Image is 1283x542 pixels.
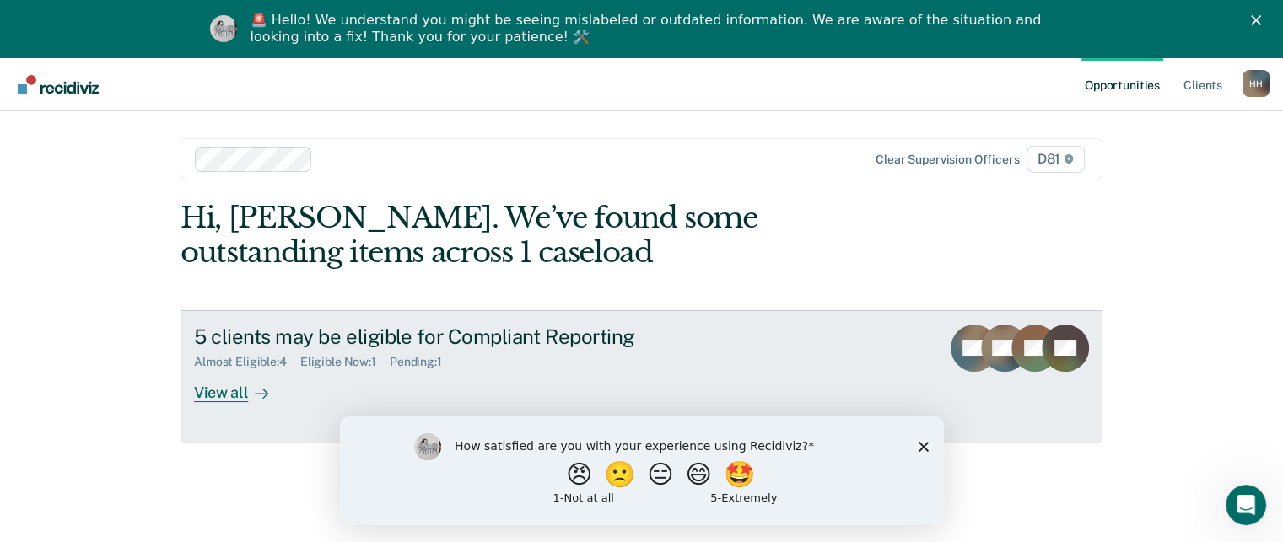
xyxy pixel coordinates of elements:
iframe: Intercom live chat [1226,485,1266,525]
div: H H [1243,70,1270,97]
a: 5 clients may be eligible for Compliant ReportingAlmost Eligible:4Eligible Now:1Pending:1View all [181,310,1102,443]
a: Clients [1180,57,1226,111]
div: Eligible Now : 1 [300,355,390,369]
div: Hi, [PERSON_NAME]. We’ve found some outstanding items across 1 caseload [181,201,918,270]
button: Profile dropdown button [1243,70,1270,97]
div: Close [1251,15,1268,25]
div: 🚨 Hello! We understand you might be seeing mislabeled or outdated information. We are aware of th... [251,12,1047,46]
span: D81 [1027,146,1085,173]
div: Almost Eligible : 4 [194,355,300,369]
div: Clear supervision officers [876,153,1019,167]
a: Opportunities [1081,57,1163,111]
div: View all [194,369,288,402]
div: Pending : 1 [390,355,456,369]
div: 5 clients may be eligible for Compliant Reporting [194,325,786,349]
img: Recidiviz [18,75,99,94]
img: Profile image for Kim [210,15,237,42]
iframe: Survey by Kim from Recidiviz [340,416,944,525]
